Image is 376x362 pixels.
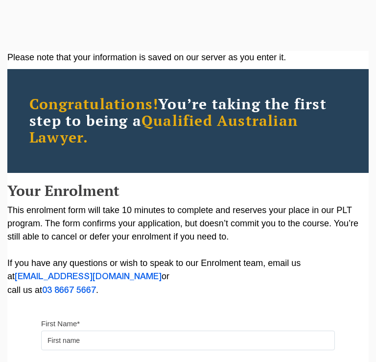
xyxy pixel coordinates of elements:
span: Congratulations! [29,94,158,114]
span: Qualified Australian Lawyer. [29,111,298,147]
div: Please note that your information is saved on our server as you enter it. [7,51,369,64]
label: First Name* [41,319,80,329]
a: 03 8667 5667 [42,287,96,294]
a: [EMAIL_ADDRESS][DOMAIN_NAME] [15,273,162,281]
input: First name [41,331,335,350]
h2: You’re taking the first step to being a [29,96,347,146]
h2: Your Enrolment [7,183,369,199]
p: This enrolment form will take 10 minutes to complete and reserves your place in our PLT program. ... [7,204,369,297]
